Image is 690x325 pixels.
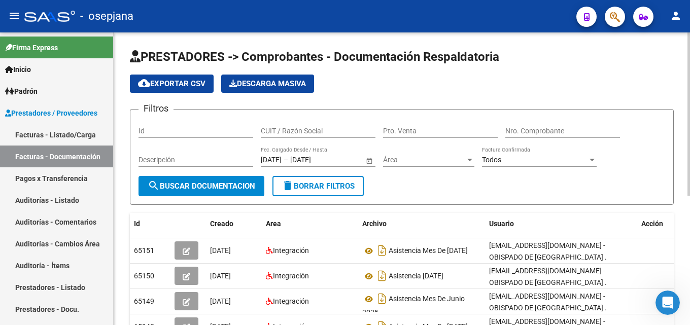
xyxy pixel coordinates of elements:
span: 65151 [134,246,154,255]
mat-icon: cloud_download [138,77,150,89]
span: [EMAIL_ADDRESS][DOMAIN_NAME] - OBISPADO DE [GEOGRAPHIC_DATA] . [489,241,607,261]
i: Descargar documento [375,242,389,259]
span: PRESTADORES -> Comprobantes - Documentación Respaldatoria [130,50,499,64]
span: [DATE] [210,272,231,280]
span: Acción [641,220,663,228]
span: Usuario [489,220,514,228]
span: Descarga Masiva [229,79,306,88]
span: [EMAIL_ADDRESS][DOMAIN_NAME] - OBISPADO DE [GEOGRAPHIC_DATA] . [489,267,607,286]
span: Creado [210,220,233,228]
mat-icon: menu [8,10,20,22]
button: Buscar Documentacion [139,176,264,196]
span: Integración [273,297,309,305]
mat-icon: delete [282,179,294,192]
span: Buscar Documentacion [148,182,255,191]
button: Open calendar [364,155,374,166]
datatable-header-cell: Id [130,213,170,235]
span: Asistencia [DATE] [389,272,443,280]
i: Descargar documento [375,268,389,284]
span: [EMAIL_ADDRESS][DOMAIN_NAME] - OBISPADO DE [GEOGRAPHIC_DATA] . [489,292,607,312]
i: Descargar documento [375,291,389,307]
span: Todos [482,156,501,164]
span: Prestadores / Proveedores [5,107,97,119]
datatable-header-cell: Archivo [358,213,485,235]
button: Descarga Masiva [221,75,314,93]
mat-icon: person [670,10,682,22]
mat-icon: search [148,179,160,192]
datatable-header-cell: Usuario [485,213,637,235]
span: [DATE] [210,246,231,255]
datatable-header-cell: Creado [206,213,262,235]
input: Fecha fin [290,156,340,164]
span: 65149 [134,297,154,305]
span: – [284,156,288,164]
span: Archivo [362,220,387,228]
datatable-header-cell: Acción [637,213,688,235]
h3: Filtros [139,101,174,116]
span: Exportar CSV [138,79,205,88]
button: Exportar CSV [130,75,214,93]
span: Área [383,156,465,164]
datatable-header-cell: Area [262,213,358,235]
span: Borrar Filtros [282,182,355,191]
iframe: Intercom live chat [655,291,680,315]
span: Inicio [5,64,31,75]
span: Integración [273,246,309,255]
span: 65150 [134,272,154,280]
button: Borrar Filtros [272,176,364,196]
span: - osepjana [80,5,133,27]
app-download-masive: Descarga masiva de comprobantes (adjuntos) [221,75,314,93]
span: Integración [273,272,309,280]
span: Id [134,220,140,228]
span: Firma Express [5,42,58,53]
span: [DATE] [210,297,231,305]
span: Padrón [5,86,38,97]
span: Area [266,220,281,228]
span: Asistencia Mes De [DATE] [389,247,468,255]
span: Asistencia Mes De Junio 2025 [362,295,465,317]
input: Fecha inicio [261,156,282,164]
